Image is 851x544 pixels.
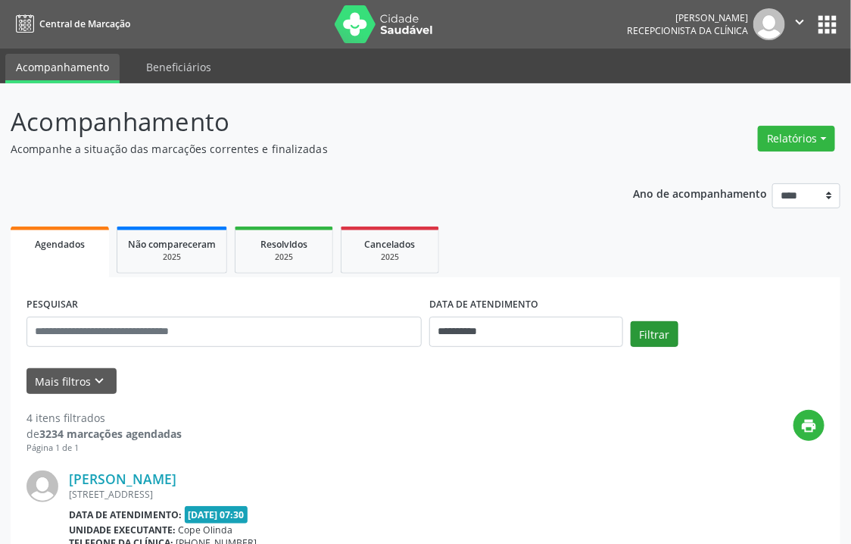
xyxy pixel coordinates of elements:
span: Central de Marcação [39,17,130,30]
button: Mais filtroskeyboard_arrow_down [26,368,117,395]
button:  [785,8,814,40]
img: img [753,8,785,40]
a: [PERSON_NAME] [69,471,176,487]
a: Beneficiários [136,54,222,80]
div: [STREET_ADDRESS] [69,488,597,501]
strong: 3234 marcações agendadas [39,427,182,441]
button: Filtrar [631,321,678,347]
a: Acompanhamento [5,54,120,83]
p: Acompanhe a situação das marcações correntes e finalizadas [11,141,591,157]
div: de [26,426,182,442]
b: Unidade executante: [69,524,176,536]
a: Central de Marcação [11,11,130,36]
div: [PERSON_NAME] [627,11,748,24]
i: print [801,417,818,434]
img: img [26,471,58,502]
span: Agendados [35,238,85,251]
span: [DATE] 07:30 [185,506,248,524]
p: Ano de acompanhamento [633,183,767,202]
label: DATA DE ATENDIMENTO [429,293,538,317]
div: 2025 [246,252,322,263]
label: PESQUISAR [26,293,78,317]
span: Recepcionista da clínica [627,24,748,37]
p: Acompanhamento [11,103,591,141]
button: Relatórios [758,126,835,152]
button: apps [814,11,840,38]
i: keyboard_arrow_down [92,373,108,389]
span: Cancelados [365,238,416,251]
div: 4 itens filtrados [26,410,182,426]
button: print [793,410,825,441]
span: Não compareceram [128,238,216,251]
span: Cope Olinda [179,524,233,536]
i:  [791,14,808,30]
div: 2025 [352,252,428,263]
b: Data de atendimento: [69,508,182,521]
div: Página 1 de 1 [26,442,182,455]
div: 2025 [128,252,216,263]
span: Resolvidos [260,238,307,251]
